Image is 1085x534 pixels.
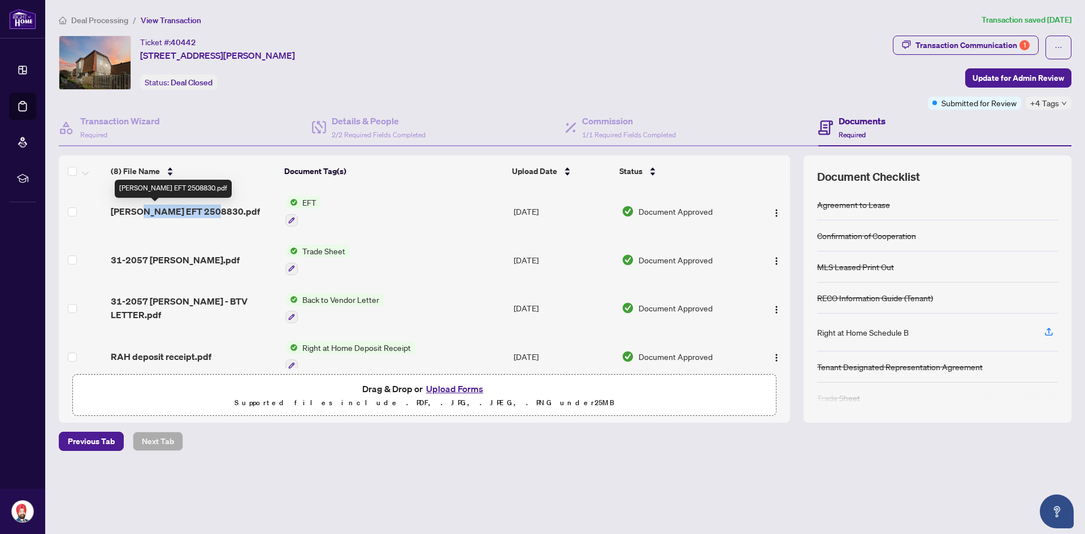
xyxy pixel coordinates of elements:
td: [DATE] [509,187,617,236]
span: 31-2057 [PERSON_NAME] - BTV LETTER.pdf [111,294,276,322]
img: Logo [772,257,781,266]
button: Update for Admin Review [965,68,1071,88]
span: 40442 [171,37,196,47]
span: (8) File Name [111,165,160,177]
button: Open asap [1040,494,1074,528]
span: Document Approved [639,350,713,363]
li: / [133,14,136,27]
div: Agreement to Lease [817,198,890,211]
span: +4 Tags [1030,97,1059,110]
td: [DATE] [509,284,617,333]
h4: Transaction Wizard [80,114,160,128]
span: Status [619,165,643,177]
button: Status IconRight at Home Deposit Receipt [285,341,415,372]
button: Logo [767,202,785,220]
h4: Details & People [332,114,426,128]
div: MLS Leased Print Out [817,261,894,273]
div: Transaction Communication [915,36,1030,54]
button: Logo [767,299,785,317]
td: [DATE] [509,236,617,284]
img: Status Icon [285,341,298,354]
span: Upload Date [512,165,557,177]
span: 31-2057 [PERSON_NAME].pdf [111,253,240,267]
img: Status Icon [285,293,298,306]
button: Next Tab [133,432,183,451]
span: Document Approved [639,205,713,218]
article: Transaction saved [DATE] [982,14,1071,27]
div: Status: [140,75,217,90]
div: Ticket #: [140,36,196,49]
span: RAH deposit receipt.pdf [111,350,211,363]
span: Required [839,131,866,139]
span: down [1061,101,1067,106]
span: 1/1 Required Fields Completed [582,131,676,139]
div: Right at Home Schedule B [817,326,909,338]
td: [DATE] [509,332,617,381]
span: Previous Tab [68,432,115,450]
img: Document Status [622,254,634,266]
button: Transaction Communication1 [893,36,1039,55]
span: Deal Processing [71,15,128,25]
button: Logo [767,348,785,366]
div: Confirmation of Cooperation [817,229,916,242]
div: RECO Information Guide (Tenant) [817,292,933,304]
span: Required [80,131,107,139]
h4: Documents [839,114,886,128]
img: Document Status [622,302,634,314]
span: View Transaction [141,15,201,25]
th: (8) File Name [106,155,280,187]
button: Logo [767,251,785,269]
button: Status IconEFT [285,196,321,227]
th: Document Tag(s) [280,155,507,187]
span: home [59,16,67,24]
span: Update for Admin Review [973,69,1064,87]
div: Tenant Designated Representation Agreement [817,361,983,373]
button: Status IconTrade Sheet [285,245,350,275]
span: Document Approved [639,254,713,266]
button: Upload Forms [423,381,487,396]
span: Deal Closed [171,77,212,88]
img: Document Status [622,205,634,218]
img: Status Icon [285,245,298,257]
img: Logo [772,209,781,218]
div: [PERSON_NAME] EFT 2508830.pdf [115,180,232,198]
img: Logo [772,353,781,362]
img: logo [9,8,36,29]
span: Back to Vendor Letter [298,293,384,306]
div: 1 [1019,40,1030,50]
th: Upload Date [507,155,615,187]
img: Document Status [622,350,634,363]
span: Trade Sheet [298,245,350,257]
span: ellipsis [1054,44,1062,51]
span: Document Checklist [817,169,920,185]
h4: Commission [582,114,676,128]
span: Drag & Drop or [362,381,487,396]
p: Supported files include .PDF, .JPG, .JPEG, .PNG under 25 MB [80,396,769,410]
span: 2/2 Required Fields Completed [332,131,426,139]
img: Logo [772,305,781,314]
img: IMG-X12221769_1.jpg [59,36,131,89]
span: [PERSON_NAME] EFT 2508830.pdf [111,205,260,218]
th: Status [615,155,749,187]
img: Status Icon [285,196,298,209]
button: Previous Tab [59,432,124,451]
span: Document Approved [639,302,713,314]
span: [STREET_ADDRESS][PERSON_NAME] [140,49,295,62]
span: EFT [298,196,321,209]
button: Status IconBack to Vendor Letter [285,293,384,324]
span: Drag & Drop orUpload FormsSupported files include .PDF, .JPG, .JPEG, .PNG under25MB [73,375,776,416]
span: Right at Home Deposit Receipt [298,341,415,354]
span: Submitted for Review [941,97,1017,109]
img: Profile Icon [12,501,33,522]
